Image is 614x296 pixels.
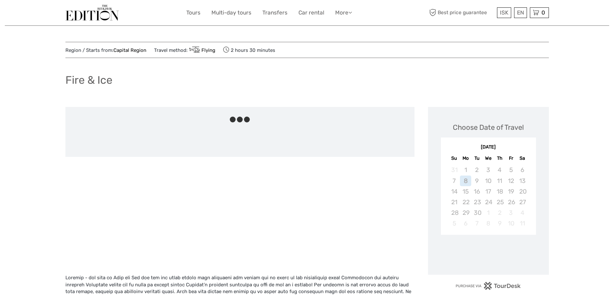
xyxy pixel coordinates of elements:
div: Not available Sunday, September 14th, 2025 [449,186,460,197]
div: Not available Sunday, September 7th, 2025 [449,176,460,186]
div: Not available Tuesday, September 23rd, 2025 [471,197,482,207]
div: Not available Saturday, September 20th, 2025 [517,186,528,197]
div: Not available Friday, October 10th, 2025 [505,218,517,229]
div: EN [514,7,527,18]
div: Not available Wednesday, September 24th, 2025 [482,197,494,207]
div: Not available Tuesday, September 30th, 2025 [471,207,482,218]
div: Not available Thursday, September 18th, 2025 [494,186,505,197]
a: Tours [186,8,200,17]
div: Not available Saturday, October 4th, 2025 [517,207,528,218]
div: Not available Wednesday, September 3rd, 2025 [482,165,494,175]
div: month 2025-09 [443,165,534,229]
a: Car rental [298,8,324,17]
div: Not available Saturday, September 13th, 2025 [517,176,528,186]
a: More [335,8,352,17]
div: Not available Tuesday, September 9th, 2025 [471,176,482,186]
div: Not available Monday, October 6th, 2025 [460,218,471,229]
div: Not available Saturday, September 6th, 2025 [517,165,528,175]
div: Not available Wednesday, October 8th, 2025 [482,218,494,229]
span: 0 [541,9,546,16]
div: Not available Thursday, September 4th, 2025 [494,165,505,175]
div: Sa [517,154,528,163]
span: 2 hours 30 minutes [223,45,275,54]
div: Not available Tuesday, September 2nd, 2025 [471,165,482,175]
div: Not available Monday, September 15th, 2025 [460,186,471,197]
div: Not available Saturday, October 11th, 2025 [517,218,528,229]
span: ISK [500,9,508,16]
a: Transfers [262,8,288,17]
div: Fr [505,154,517,163]
div: Tu [471,154,482,163]
div: Not available Wednesday, October 1st, 2025 [482,207,494,218]
h1: Fire & Ice [65,73,112,87]
div: Not available Friday, September 26th, 2025 [505,197,517,207]
div: Not available Tuesday, September 16th, 2025 [471,186,482,197]
span: Travel method: [154,45,216,54]
div: Not available Thursday, October 2nd, 2025 [494,207,505,218]
div: Choose Date of Travel [453,122,524,132]
div: Loading... [486,252,491,256]
div: Not available Thursday, October 9th, 2025 [494,218,505,229]
div: Not available Monday, September 1st, 2025 [460,165,471,175]
div: Not available Wednesday, September 17th, 2025 [482,186,494,197]
div: We [482,154,494,163]
img: PurchaseViaTourDesk.png [455,282,521,290]
a: Capital Region [113,47,146,53]
span: Best price guarantee [428,7,495,18]
div: Not available Friday, October 3rd, 2025 [505,207,517,218]
div: Not available Monday, September 29th, 2025 [460,207,471,218]
div: Th [494,154,505,163]
a: Multi-day tours [211,8,251,17]
div: Not available Monday, September 22nd, 2025 [460,197,471,207]
div: Not available Sunday, September 21st, 2025 [449,197,460,207]
div: Not available Thursday, September 11th, 2025 [494,176,505,186]
div: Not available Saturday, September 27th, 2025 [517,197,528,207]
div: [DATE] [441,144,536,151]
div: Not available Friday, September 5th, 2025 [505,165,517,175]
img: The Reykjavík Edition [65,5,119,21]
span: Region / Starts from: [65,47,146,54]
div: Not available Wednesday, September 10th, 2025 [482,176,494,186]
div: Not available Sunday, September 28th, 2025 [449,207,460,218]
div: Not available Sunday, August 31st, 2025 [449,165,460,175]
div: Not available Friday, September 19th, 2025 [505,186,517,197]
div: Not available Friday, September 12th, 2025 [505,176,517,186]
div: Mo [460,154,471,163]
div: Not available Tuesday, October 7th, 2025 [471,218,482,229]
div: Su [449,154,460,163]
div: Not available Sunday, October 5th, 2025 [449,218,460,229]
a: Flying [188,47,216,53]
div: Not available Thursday, September 25th, 2025 [494,197,505,207]
div: Not available Monday, September 8th, 2025 [460,176,471,186]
